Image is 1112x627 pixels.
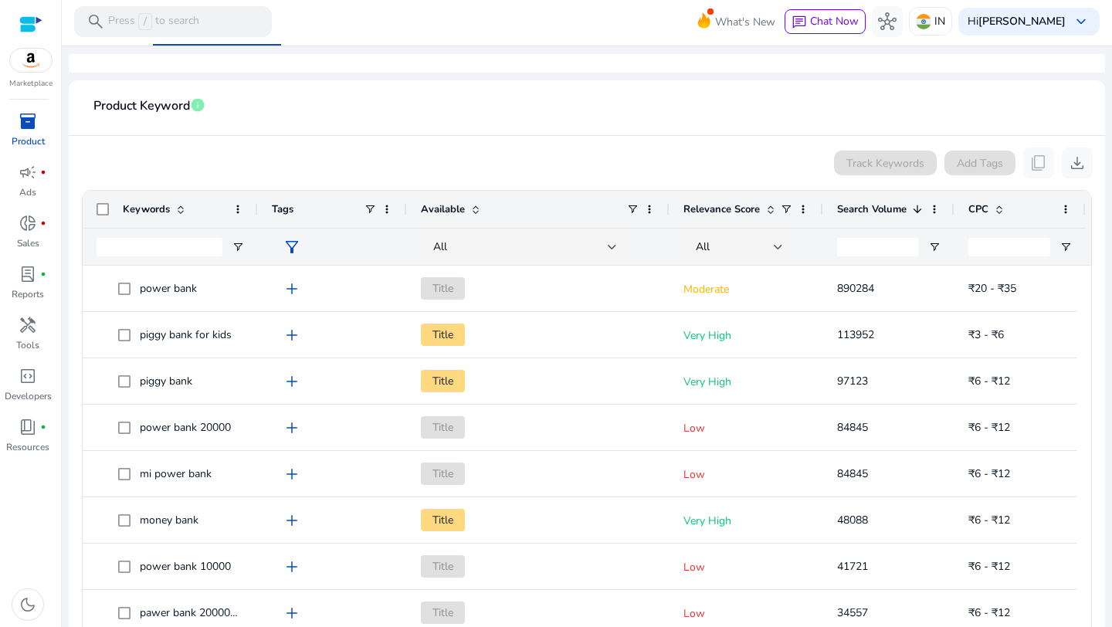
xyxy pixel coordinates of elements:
[837,513,868,527] span: 48088
[140,559,231,574] span: power bank 10000
[19,112,37,130] span: inventory_2
[421,509,465,531] span: Title
[837,559,868,574] span: 41721
[968,327,1004,342] span: ₹3 - ₹6
[968,559,1010,574] span: ₹6 - ₹12
[837,605,868,620] span: 34557
[421,202,465,216] span: Available
[683,273,809,305] p: Moderate
[837,420,868,435] span: 84845
[968,466,1010,481] span: ₹6 - ₹12
[1059,241,1072,253] button: Open Filter Menu
[19,163,37,181] span: campaign
[810,14,859,29] span: Chat Now
[683,320,809,351] p: Very High
[968,513,1010,527] span: ₹6 - ₹12
[421,463,465,485] span: Title
[837,466,868,481] span: 84845
[140,327,232,342] span: piggy bank for kids
[421,416,465,439] span: Title
[968,420,1010,435] span: ₹6 - ₹12
[140,281,197,296] span: power bank
[934,8,945,35] p: IN
[5,389,52,403] p: Developers
[433,239,447,254] span: All
[968,238,1050,256] input: CPC Filter Input
[140,420,231,435] span: power bank 20000
[190,97,205,113] span: info
[683,505,809,537] p: Very High
[19,418,37,436] span: book_4
[928,241,941,253] button: Open Filter Menu
[785,9,866,34] button: chatChat Now
[696,239,710,254] span: All
[421,370,465,392] span: Title
[40,424,46,430] span: fiber_manual_record
[12,287,44,301] p: Reports
[978,14,1066,29] b: [PERSON_NAME]
[1062,147,1093,178] button: download
[140,605,251,620] span: pawer bank 20000mah
[283,372,301,391] span: add
[283,419,301,437] span: add
[19,367,37,385] span: code_blocks
[792,15,807,30] span: chat
[283,511,301,530] span: add
[97,238,222,256] input: Keywords Filter Input
[9,78,53,90] p: Marketplace
[837,238,919,256] input: Search Volume Filter Input
[683,366,809,398] p: Very High
[93,93,190,120] span: Product Keyword
[872,6,903,37] button: hub
[878,12,897,31] span: hub
[968,374,1010,388] span: ₹6 - ₹12
[19,595,37,614] span: dark_mode
[19,265,37,283] span: lab_profile
[837,327,874,342] span: 113952
[283,280,301,298] span: add
[138,13,152,30] span: /
[283,326,301,344] span: add
[968,202,988,216] span: CPC
[140,374,192,388] span: piggy bank
[916,14,931,29] img: in.svg
[16,338,39,352] p: Tools
[19,214,37,232] span: donut_small
[17,236,39,250] p: Sales
[683,202,760,216] span: Relevance Score
[140,466,212,481] span: mi power bank
[968,281,1016,296] span: ₹20 - ₹35
[421,555,465,578] span: Title
[683,412,809,444] p: Low
[40,220,46,226] span: fiber_manual_record
[715,8,775,36] span: What's New
[6,440,49,454] p: Resources
[683,459,809,490] p: Low
[86,12,105,31] span: search
[283,238,301,256] span: filter_alt
[421,324,465,346] span: Title
[837,374,868,388] span: 97123
[1072,12,1090,31] span: keyboard_arrow_down
[108,13,199,30] p: Press to search
[272,202,293,216] span: Tags
[283,558,301,576] span: add
[40,271,46,277] span: fiber_manual_record
[1068,154,1087,172] span: download
[123,202,170,216] span: Keywords
[140,513,198,527] span: money bank
[837,202,907,216] span: Search Volume
[968,605,1010,620] span: ₹6 - ₹12
[283,604,301,622] span: add
[837,281,874,296] span: 890284
[12,134,45,148] p: Product
[40,169,46,175] span: fiber_manual_record
[968,16,1066,27] p: Hi
[421,602,465,624] span: Title
[19,316,37,334] span: handyman
[10,49,52,72] img: amazon.svg
[232,241,244,253] button: Open Filter Menu
[683,551,809,583] p: Low
[283,465,301,483] span: add
[19,185,36,199] p: Ads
